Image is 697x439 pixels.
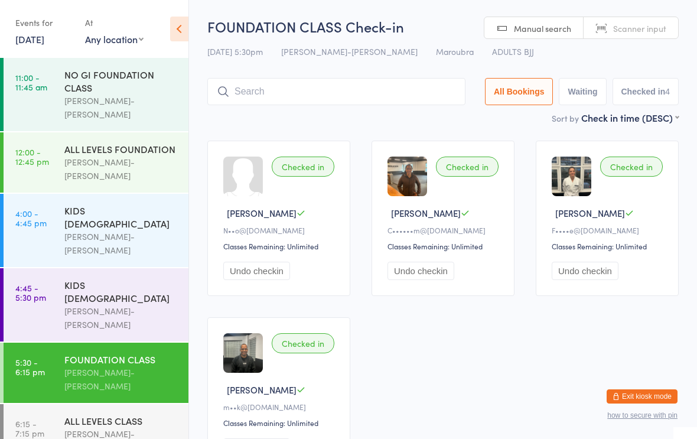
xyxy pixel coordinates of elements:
div: At [85,13,144,32]
span: Manual search [514,22,571,34]
button: Undo checkin [387,262,454,280]
time: 6:15 - 7:15 pm [15,419,44,438]
div: 4 [665,87,670,96]
span: Scanner input [613,22,666,34]
time: 4:45 - 5:30 pm [15,283,46,302]
div: Checked in [600,157,663,177]
div: Any location [85,32,144,45]
span: [PERSON_NAME] [227,207,297,219]
div: [PERSON_NAME]-[PERSON_NAME] [64,94,178,121]
label: Sort by [552,112,579,124]
div: Checked in [272,333,334,353]
a: [DATE] [15,32,44,45]
div: Classes Remaining: Unlimited [552,241,666,251]
button: All Bookings [485,78,553,105]
div: [PERSON_NAME]-[PERSON_NAME] [64,304,178,331]
div: ALL LEVELS FOUNDATION [64,142,178,155]
span: [PERSON_NAME] [555,207,625,219]
div: KIDS [DEMOGRAPHIC_DATA] [64,278,178,304]
div: [PERSON_NAME]-[PERSON_NAME] [64,230,178,257]
div: NO GI FOUNDATION CLASS [64,68,178,94]
img: image1754622800.png [223,333,263,373]
button: how to secure with pin [607,411,678,420]
div: [PERSON_NAME]-[PERSON_NAME] [64,155,178,183]
div: KIDS [DEMOGRAPHIC_DATA] [64,204,178,230]
time: 4:00 - 4:45 pm [15,209,47,227]
div: F••••e@[DOMAIN_NAME] [552,225,666,235]
div: Check in time (DESC) [581,111,679,124]
button: Undo checkin [223,262,290,280]
span: [PERSON_NAME] [227,383,297,396]
div: Checked in [272,157,334,177]
a: 5:30 -6:15 pmFOUNDATION CLASS[PERSON_NAME]-[PERSON_NAME] [4,343,188,403]
span: [PERSON_NAME] [391,207,461,219]
span: [DATE] 5:30pm [207,45,263,57]
div: [PERSON_NAME]-[PERSON_NAME] [64,366,178,393]
a: 4:45 -5:30 pmKIDS [DEMOGRAPHIC_DATA][PERSON_NAME]-[PERSON_NAME] [4,268,188,342]
div: Events for [15,13,73,32]
h2: FOUNDATION CLASS Check-in [207,17,679,36]
div: ALL LEVELS CLASS [64,414,178,427]
a: 4:00 -4:45 pmKIDS [DEMOGRAPHIC_DATA][PERSON_NAME]-[PERSON_NAME] [4,194,188,267]
div: FOUNDATION CLASS [64,353,178,366]
time: 5:30 - 6:15 pm [15,357,45,376]
img: image1754553459.png [552,157,591,196]
span: [PERSON_NAME]-[PERSON_NAME] [281,45,418,57]
a: 12:00 -12:45 pmALL LEVELS FOUNDATION[PERSON_NAME]-[PERSON_NAME] [4,132,188,193]
time: 12:00 - 12:45 pm [15,147,49,166]
button: Waiting [559,78,606,105]
img: image1754553682.png [387,157,427,196]
div: Checked in [436,157,499,177]
span: Maroubra [436,45,474,57]
time: 11:00 - 11:45 am [15,73,47,92]
a: 11:00 -11:45 amNO GI FOUNDATION CLASS[PERSON_NAME]-[PERSON_NAME] [4,58,188,131]
div: C••••••m@[DOMAIN_NAME] [387,225,502,235]
div: Classes Remaining: Unlimited [223,418,338,428]
div: Classes Remaining: Unlimited [223,241,338,251]
div: Classes Remaining: Unlimited [387,241,502,251]
button: Exit kiosk mode [607,389,678,404]
span: ADULTS BJJ [492,45,534,57]
input: Search [207,78,465,105]
button: Undo checkin [552,262,618,280]
div: m••k@[DOMAIN_NAME] [223,402,338,412]
div: N••o@[DOMAIN_NAME] [223,225,338,235]
button: Checked in4 [613,78,679,105]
